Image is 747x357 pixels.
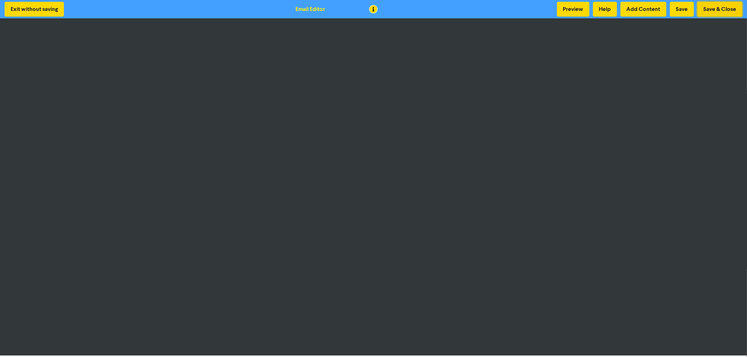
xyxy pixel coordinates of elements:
[698,2,742,17] button: Save & Close
[296,5,325,13] div: Email Editor
[593,2,617,17] button: Help
[621,2,667,17] button: Add Content
[5,2,64,17] button: Exit without saving
[557,2,590,17] button: Preview
[670,2,694,17] button: Save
